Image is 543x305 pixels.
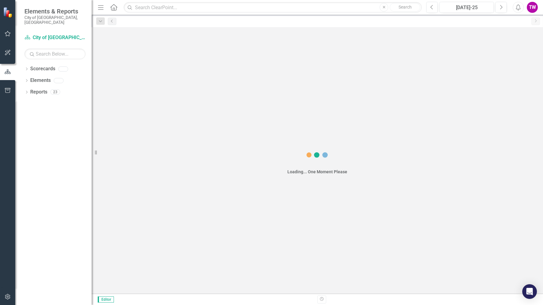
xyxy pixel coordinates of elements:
a: Elements [30,77,51,84]
button: TW [527,2,538,13]
a: Reports [30,89,47,96]
div: Loading... One Moment Please [287,169,347,175]
input: Search ClearPoint... [124,2,422,13]
img: ClearPoint Strategy [3,6,14,18]
span: Search [399,5,412,9]
button: [DATE]-25 [439,2,494,13]
span: Elements & Reports [24,8,86,15]
div: [DATE]-25 [442,4,492,11]
input: Search Below... [24,49,86,59]
a: City of [GEOGRAPHIC_DATA], [GEOGRAPHIC_DATA] [24,34,86,41]
span: Editor [98,296,114,303]
div: Open Intercom Messenger [522,284,537,299]
small: City of [GEOGRAPHIC_DATA], [GEOGRAPHIC_DATA] [24,15,86,25]
a: Scorecards [30,65,55,72]
div: 23 [50,90,60,95]
button: Search [390,3,420,12]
